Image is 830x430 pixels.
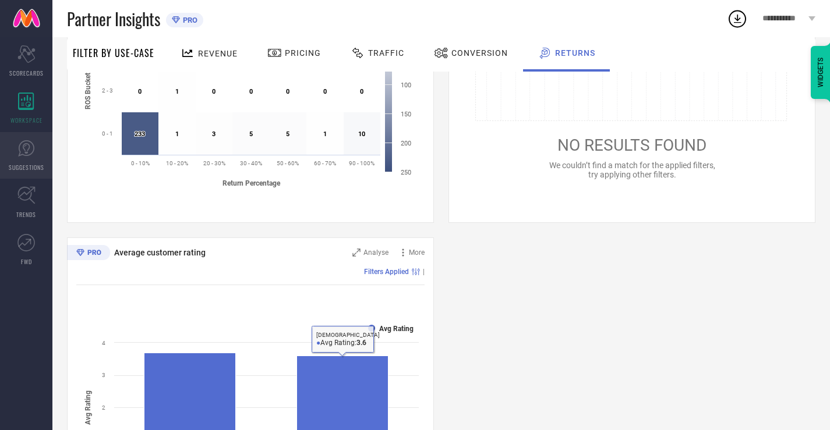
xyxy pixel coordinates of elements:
text: 0 [249,88,253,95]
text: 10 - 20% [166,160,188,166]
span: | [423,268,425,276]
text: 1 [323,130,327,138]
text: 0 - 10% [131,160,150,166]
span: Pricing [285,48,321,58]
text: 1 [175,130,179,138]
text: 3 [102,372,105,378]
span: Partner Insights [67,7,160,31]
div: Open download list [727,8,748,29]
text: 0 [286,88,289,95]
text: 100 [401,81,411,89]
text: 0 - 1 [102,130,113,137]
span: Revenue [198,49,238,58]
tspan: ROS Bucket [84,72,92,109]
svg: Zoom [352,248,361,257]
span: PRO [180,16,197,24]
text: 30 - 40% [240,160,262,166]
tspan: Avg Rating [84,390,92,424]
span: More [409,248,425,257]
text: 0 [360,88,363,95]
text: 90 - 100% [349,160,375,166]
text: 4 [102,340,105,346]
span: Filters Applied [364,268,409,276]
span: Filter By Use-Case [73,46,154,60]
text: 60 - 70% [314,160,336,166]
text: 10 [358,130,365,138]
span: Conversion [451,48,508,58]
span: SUGGESTIONS [9,163,44,172]
text: Avg Rating [379,325,414,333]
text: 150 [401,111,411,118]
text: 20 - 30% [203,160,225,166]
span: Traffic [368,48,404,58]
text: 3 [212,130,216,138]
text: 2 - 3 [102,87,113,94]
span: WORKSPACE [10,116,43,125]
span: NO RESULTS FOUND [557,136,707,155]
text: 0 [323,88,327,95]
text: 5 [249,130,253,138]
text: 1 [175,88,179,95]
text: 0 [212,88,216,95]
text: 5 [286,130,289,138]
text: 2 [102,404,105,411]
span: We couldn’t find a match for the applied filters, try applying other filters. [549,161,715,179]
span: Returns [555,48,595,58]
text: 233 [135,130,145,138]
text: 200 [401,140,411,147]
span: TRENDS [16,210,36,219]
text: 0 [138,88,142,95]
div: Premium [67,245,110,262]
text: 250 [401,169,411,176]
text: 50 - 60% [277,160,299,166]
tspan: Return Percentage [222,179,281,187]
span: SCORECARDS [9,69,44,77]
span: FWD [21,257,32,266]
span: Analyse [363,248,388,257]
span: Average customer rating [114,248,206,257]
